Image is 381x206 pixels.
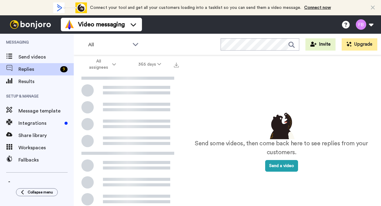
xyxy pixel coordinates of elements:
[78,20,125,29] span: Video messaging
[18,53,74,61] span: Send videos
[194,139,369,157] p: Send some videos, then come back here to see replies from your customers.
[60,66,68,72] div: 9
[88,41,129,48] span: All
[18,132,74,139] span: Share library
[265,164,298,168] a: Send a video
[53,2,87,13] div: animation
[90,6,301,10] span: Connect your tool and get all your customers loading into a tasklist so you can send them a video...
[305,38,336,51] button: Invite
[86,58,111,71] span: All assignees
[18,66,58,73] span: Replies
[75,56,127,73] button: All assignees
[16,188,58,196] button: Collapse menu
[174,63,179,67] img: export.svg
[342,38,377,51] button: Upgrade
[7,20,53,29] img: bj-logo-header-white.svg
[127,59,172,70] button: 365 days
[18,107,74,115] span: Message template
[18,144,74,151] span: Workspaces
[18,156,74,164] span: Fallbacks
[18,120,62,127] span: Integrations
[266,111,297,139] img: results-emptystates.png
[18,181,74,189] span: Settings
[18,78,74,85] span: Results
[172,60,181,69] button: Export all results that match these filters now.
[65,20,74,29] img: vm-color.svg
[28,190,53,195] span: Collapse menu
[304,6,331,10] a: Connect now
[265,160,298,172] button: Send a video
